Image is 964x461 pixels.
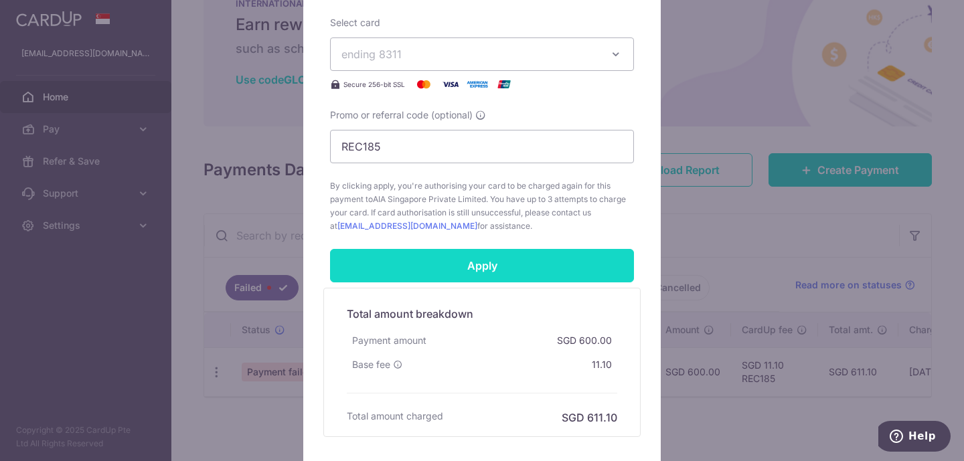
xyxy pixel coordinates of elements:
[437,76,464,92] img: Visa
[562,409,617,426] h6: SGD 611.10
[330,37,634,71] button: ending 8311
[330,249,634,282] input: Apply
[347,329,432,353] div: Payment amount
[352,358,390,371] span: Base fee
[337,221,477,231] a: [EMAIL_ADDRESS][DOMAIN_NAME]
[341,48,402,61] span: ending 8311
[491,76,517,92] img: UnionPay
[347,409,443,423] h6: Total amount charged
[552,329,617,353] div: SGD 600.00
[347,306,617,322] h5: Total amount breakdown
[586,353,617,377] div: 11.10
[464,76,491,92] img: American Express
[330,108,473,122] span: Promo or referral code (optional)
[330,179,634,233] span: By clicking apply, you're authorising your card to be charged again for this payment to . You hav...
[373,194,486,204] span: AIA Singapore Private Limited
[410,76,437,92] img: Mastercard
[343,79,405,90] span: Secure 256-bit SSL
[878,421,951,454] iframe: Opens a widget where you can find more information
[330,16,380,29] label: Select card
